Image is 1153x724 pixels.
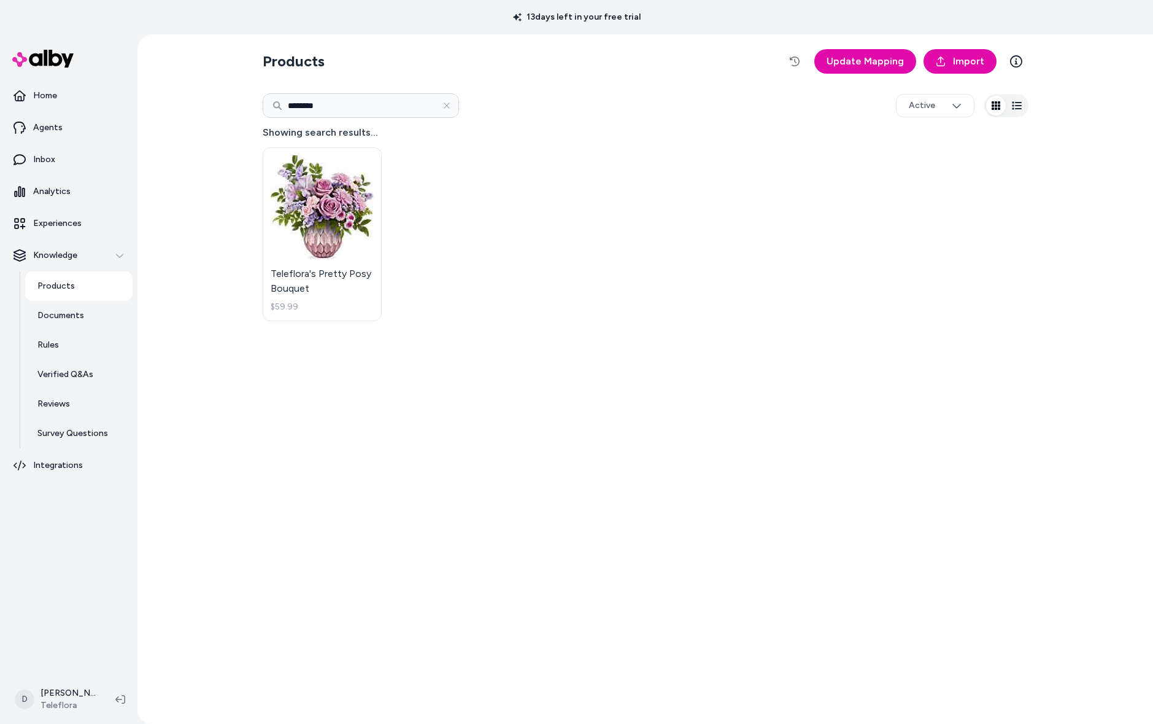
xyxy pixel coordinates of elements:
[33,459,83,472] p: Integrations
[924,49,997,74] a: Import
[5,81,133,111] a: Home
[33,90,57,102] p: Home
[814,49,916,74] a: Update Mapping
[37,309,84,322] p: Documents
[25,419,133,448] a: Survey Questions
[37,368,93,381] p: Verified Q&As
[37,280,75,292] p: Products
[25,330,133,360] a: Rules
[33,122,63,134] p: Agents
[263,147,382,321] a: Teleflora's Pretty Posy BouquetTeleflora's Pretty Posy Bouquet$59.99
[25,389,133,419] a: Reviews
[827,54,904,69] span: Update Mapping
[506,11,648,23] p: 13 days left in your free trial
[896,94,974,117] button: Active
[25,301,133,330] a: Documents
[25,360,133,389] a: Verified Q&As
[263,52,325,71] h2: Products
[25,271,133,301] a: Products
[7,680,106,719] button: D[PERSON_NAME]Teleflora
[12,50,74,68] img: alby Logo
[33,154,55,166] p: Inbox
[263,125,1028,140] h4: Showing search results...
[40,699,96,712] span: Teleflora
[5,451,133,480] a: Integrations
[33,217,82,230] p: Experiences
[37,427,108,440] p: Survey Questions
[37,398,70,410] p: Reviews
[953,54,984,69] span: Import
[5,209,133,238] a: Experiences
[33,185,71,198] p: Analytics
[5,177,133,206] a: Analytics
[15,690,34,709] span: D
[33,249,77,262] p: Knowledge
[40,687,96,699] p: [PERSON_NAME]
[37,339,59,351] p: Rules
[5,241,133,270] button: Knowledge
[5,145,133,174] a: Inbox
[5,113,133,142] a: Agents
